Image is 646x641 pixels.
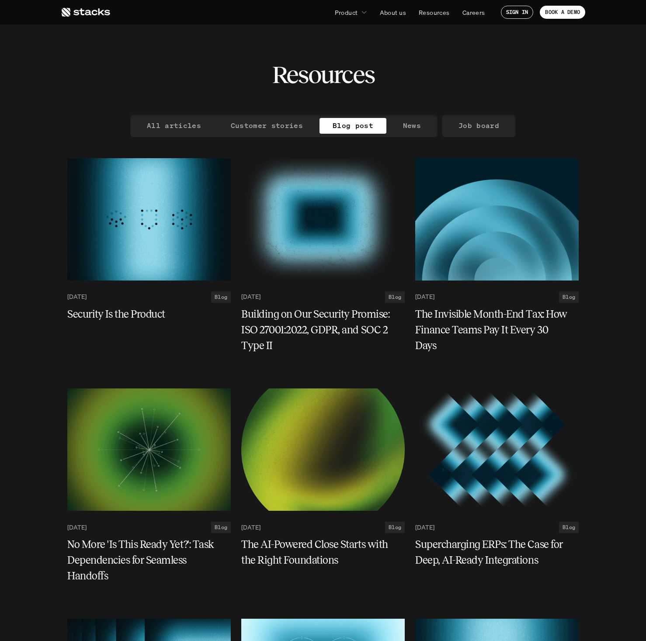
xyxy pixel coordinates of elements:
h2: Blog [563,524,575,530]
h5: The AI-Powered Close Starts with the Right Foundations [241,537,394,568]
h5: The Invisible Month-End Tax: How Finance Teams Pay It Every 30 Days [415,306,568,353]
h2: Blog [389,524,401,530]
a: The AI-Powered Close Starts with the Right Foundations [241,537,405,568]
a: All articles [134,118,214,134]
p: Job board [458,119,499,132]
a: BOOK A DEMO [540,6,585,19]
p: [DATE] [415,524,434,531]
a: [DATE]Blog [67,291,231,303]
h5: Building on Our Security Promise: ISO 27001:2022, GDPR, and SOC 2 Type II [241,306,394,353]
p: [DATE] [67,524,87,531]
p: Blog post [333,119,373,132]
a: [DATE]Blog [67,522,231,533]
a: [DATE]Blog [241,522,405,533]
a: Job board [445,118,512,134]
h2: Resources [272,61,375,88]
a: [DATE]Blog [241,291,405,303]
h2: Blog [563,294,575,300]
p: All articles [147,119,201,132]
a: SIGN IN [501,6,534,19]
p: Careers [462,8,485,17]
a: Resources [413,4,455,20]
a: Blog post [320,118,386,134]
p: Customer stories [231,119,303,132]
a: Careers [457,4,490,20]
p: BOOK A DEMO [545,9,580,15]
h2: Blog [215,294,227,300]
p: [DATE] [241,293,260,301]
p: [DATE] [241,524,260,531]
a: Customer stories [218,118,316,134]
h5: No More 'Is This Ready Yet?': Task Dependencies for Seamless Handoffs [67,537,220,584]
a: Privacy Policy [131,39,169,46]
p: Product [335,8,358,17]
a: News [390,118,434,134]
p: Resources [419,8,450,17]
p: News [403,119,421,132]
p: [DATE] [67,293,87,301]
a: The Invisible Month-End Tax: How Finance Teams Pay It Every 30 Days [415,306,579,353]
h2: Blog [215,524,227,530]
h2: Blog [389,294,401,300]
p: [DATE] [415,293,434,301]
a: [DATE]Blog [415,291,579,303]
h5: Security Is the Product [67,306,220,322]
h5: Supercharging ERPs: The Case for Deep, AI-Ready Integrations [415,537,568,568]
a: Supercharging ERPs: The Case for Deep, AI-Ready Integrations [415,537,579,568]
a: Security Is the Product [67,306,231,322]
a: Building on Our Security Promise: ISO 27001:2022, GDPR, and SOC 2 Type II [241,306,405,353]
a: [DATE]Blog [415,522,579,533]
a: About us [375,4,411,20]
p: About us [380,8,406,17]
a: No More 'Is This Ready Yet?': Task Dependencies for Seamless Handoffs [67,537,231,584]
p: SIGN IN [506,9,528,15]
